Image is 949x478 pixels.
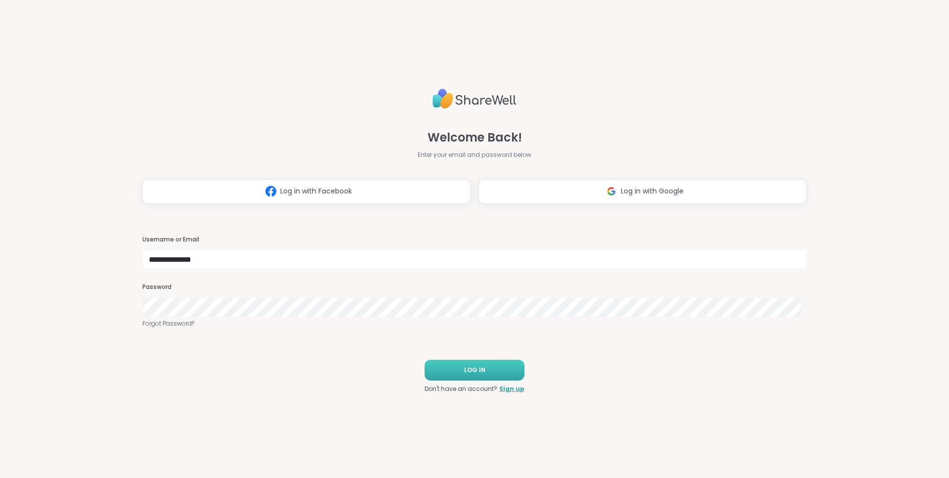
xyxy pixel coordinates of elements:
[602,182,621,200] img: ShareWell Logomark
[142,319,807,328] a: Forgot Password?
[621,186,684,196] span: Log in with Google
[478,179,807,204] button: Log in with Google
[142,283,807,291] h3: Password
[418,150,531,159] span: Enter your email and password below
[261,182,280,200] img: ShareWell Logomark
[425,384,497,393] span: Don't have an account?
[464,366,485,375] span: LOG IN
[499,384,524,393] a: Sign up
[142,236,807,244] h3: Username or Email
[280,186,352,196] span: Log in with Facebook
[428,129,522,146] span: Welcome Back!
[425,360,524,381] button: LOG IN
[432,85,517,113] img: ShareWell Logo
[142,179,471,204] button: Log in with Facebook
